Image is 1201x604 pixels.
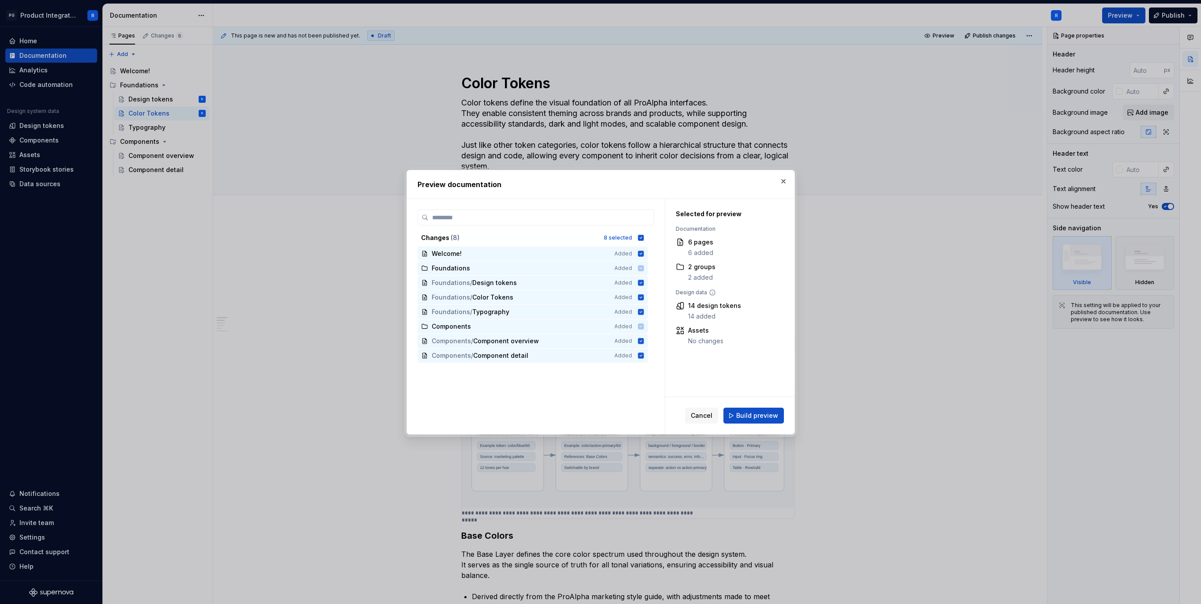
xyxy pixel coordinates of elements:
[432,308,470,316] span: Foundations
[688,337,723,345] div: No changes
[418,179,784,190] h2: Preview documentation
[473,351,528,360] span: Component detail
[472,278,517,287] span: Design tokens
[472,293,513,302] span: Color Tokens
[688,238,713,247] div: 6 pages
[676,210,779,218] div: Selected for preview
[688,248,713,257] div: 6 added
[688,312,741,321] div: 14 added
[421,233,599,242] div: Changes
[470,278,472,287] span: /
[451,234,459,241] span: ( 8 )
[685,408,718,424] button: Cancel
[614,338,632,345] span: Added
[676,289,779,296] div: Design data
[723,408,784,424] button: Build preview
[470,293,472,302] span: /
[471,351,473,360] span: /
[614,250,632,257] span: Added
[688,301,741,310] div: 14 design tokens
[432,278,470,287] span: Foundations
[688,326,723,335] div: Assets
[614,308,632,315] span: Added
[736,411,778,420] span: Build preview
[470,308,472,316] span: /
[604,234,632,241] div: 8 selected
[432,337,471,345] span: Components
[614,352,632,359] span: Added
[432,249,462,258] span: Welcome!
[471,337,473,345] span: /
[691,411,712,420] span: Cancel
[688,263,715,271] div: 2 groups
[676,225,779,233] div: Documentation
[472,308,509,316] span: Typography
[473,337,539,345] span: Component overview
[432,351,471,360] span: Components
[614,294,632,301] span: Added
[614,279,632,286] span: Added
[432,293,470,302] span: Foundations
[688,273,715,282] div: 2 added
